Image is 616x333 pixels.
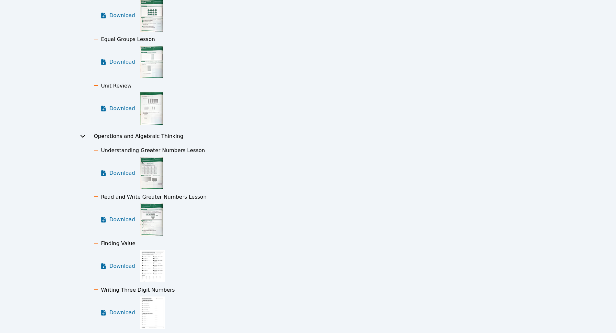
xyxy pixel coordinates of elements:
img: Understanding Greater Numbers Lesson [140,157,163,189]
h2: Operations and Algebraic Thinking [94,132,183,140]
img: Finding Value [140,250,165,282]
span: Unit Review [101,83,132,89]
img: Writing Three Digit Numbers [140,297,165,329]
span: Finding Value [101,240,135,246]
a: Download [100,297,135,329]
a: Download [100,157,135,189]
span: Download [109,105,135,112]
span: Download [109,216,135,224]
span: Download [109,169,135,177]
span: Download [109,262,135,270]
span: Read and Write Greater Numbers Lesson [101,194,207,200]
span: Understanding Greater Numbers Lesson [101,147,205,153]
a: Download [100,92,135,125]
a: Download [100,46,135,78]
span: Download [109,12,135,19]
span: Download [109,58,135,66]
span: Equal Groups Lesson [101,36,155,42]
a: Download [100,250,135,282]
img: Read and Write Greater Numbers Lesson [140,203,163,236]
img: Equal Groups Lesson [140,46,163,78]
span: Download [109,309,135,317]
span: Writing Three Digit Numbers [101,287,175,293]
a: Download [100,203,135,236]
img: Unit Review [140,92,163,125]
